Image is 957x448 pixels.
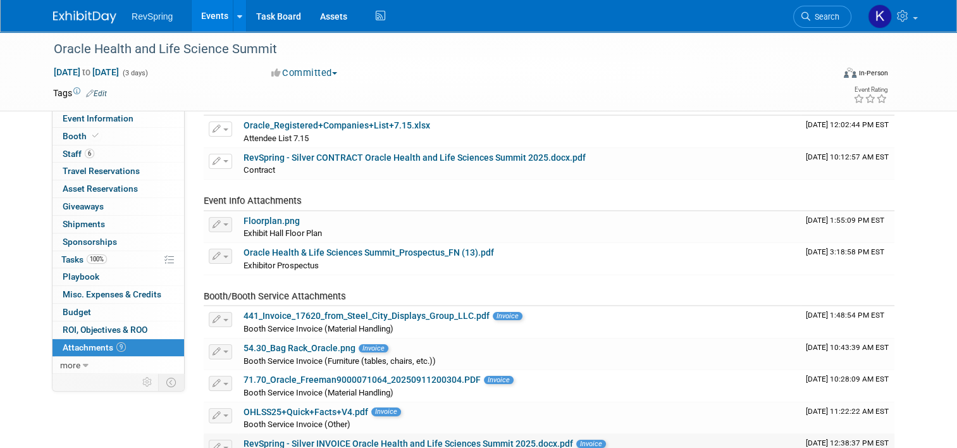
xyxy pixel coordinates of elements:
a: Booth [52,128,184,145]
span: Staff [63,149,94,159]
span: Shipments [63,219,105,229]
span: Invoice [484,376,514,384]
span: Invoice [576,440,606,448]
span: Exhibitor Prospectus [244,261,319,270]
span: Giveaways [63,201,104,211]
span: Upload Timestamp [806,439,889,447]
a: Giveaways [52,198,184,215]
span: Budget [63,307,91,317]
td: Toggle Event Tabs [159,374,185,390]
a: Budget [52,304,184,321]
span: Booth Service Invoice (Material Handling) [244,324,393,333]
a: Sponsorships [52,233,184,251]
a: Event Information [52,110,184,127]
span: Upload Timestamp [806,247,884,256]
a: Travel Reservations [52,163,184,180]
span: Asset Reservations [63,184,138,194]
a: Oracle_Registered+Companies+List+7.15.xlsx [244,120,430,130]
span: Booth Service Invoice (Material Handling) [244,388,393,397]
span: Upload Timestamp [806,216,884,225]
td: Upload Timestamp [801,211,894,243]
span: Upload Timestamp [806,120,889,129]
a: Attachments9 [52,339,184,356]
span: Contract [244,165,275,175]
td: Upload Timestamp [801,116,894,147]
span: Upload Timestamp [806,311,884,320]
a: Misc. Expenses & Credits [52,286,184,303]
span: Exhibit Hall Floor Plan [244,228,322,238]
div: Event Format [765,66,888,85]
a: Playbook [52,268,184,285]
span: Travel Reservations [63,166,140,176]
span: Upload Timestamp [806,343,889,352]
td: Tags [53,87,107,99]
span: Invoice [359,344,388,352]
a: OHLSS25+Quick+Facts+V4.pdf [244,407,368,417]
a: Search [793,6,851,28]
span: (3 days) [121,69,148,77]
a: 441_Invoice_17620_from_Steel_City_Displays_Group_LLC.pdf [244,311,490,321]
div: Oracle Health and Life Science Summit [49,38,817,61]
span: to [80,67,92,77]
a: Shipments [52,216,184,233]
a: Oracle Health & Life Sciences Summit_Prospectus_FN (13).pdf [244,247,494,258]
span: Invoice [493,312,522,320]
span: [DATE] [DATE] [53,66,120,78]
span: 6 [85,149,94,158]
a: 54.30_Bag Rack_Oracle.png [244,343,355,353]
i: Booth reservation complete [92,132,99,139]
span: Misc. Expenses & Credits [63,289,161,299]
td: Upload Timestamp [801,148,894,180]
span: Playbook [63,271,99,282]
span: Booth Service Invoice (Other) [244,420,350,429]
img: ExhibitDay [53,11,116,23]
button: Committed [267,66,342,80]
span: Booth/Booth Service Attachments [204,290,346,302]
span: RevSpring [132,11,173,22]
span: 9 [116,342,126,352]
span: Booth [63,131,101,141]
a: Edit [86,89,107,98]
a: ROI, Objectives & ROO [52,321,184,339]
td: Upload Timestamp [801,243,894,275]
span: Upload Timestamp [806,152,889,161]
a: Asset Reservations [52,180,184,197]
span: Tasks [61,254,107,264]
span: Sponsorships [63,237,117,247]
span: Event Info Attachments [204,195,302,206]
a: 71.70_Oracle_Freeman9000071064_20250911200304.PDF [244,375,481,385]
span: Event Information [63,113,133,123]
td: Upload Timestamp [801,339,894,370]
td: Upload Timestamp [801,370,894,402]
span: Upload Timestamp [806,407,889,416]
td: Upload Timestamp [801,306,894,338]
td: Upload Timestamp [801,402,894,434]
span: Search [810,12,839,22]
img: Format-Inperson.png [844,68,856,78]
a: Tasks100% [52,251,184,268]
span: Attendee List 7.15 [244,134,309,143]
a: RevSpring - Silver CONTRACT Oracle Health and Life Sciences Summit 2025.docx.pdf [244,152,586,163]
img: Kelsey Culver [868,4,892,28]
a: more [52,357,184,374]
a: Floorplan.png [244,216,300,226]
span: more [60,360,80,370]
a: Staff6 [52,146,184,163]
span: ROI, Objectives & ROO [63,325,147,335]
div: Event Rating [853,87,887,93]
td: Personalize Event Tab Strip [137,374,159,390]
span: Invoice [371,408,401,416]
span: 100% [87,254,107,264]
span: Upload Timestamp [806,375,889,383]
span: Booth Service Invoice (Furniture (tables, chairs, etc.)) [244,356,436,366]
div: In-Person [858,68,888,78]
span: Attachments [63,342,126,352]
